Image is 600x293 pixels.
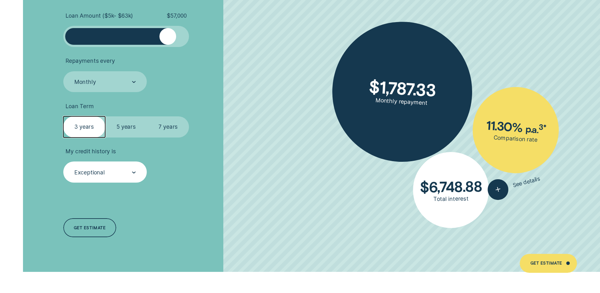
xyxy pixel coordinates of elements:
[74,79,96,85] div: Monthly
[147,116,189,138] label: 7 years
[167,12,187,19] span: $ 57,000
[512,175,541,189] span: See details
[105,116,147,138] label: 5 years
[66,148,116,155] span: My credit history is
[520,254,577,273] a: Get Estimate
[485,169,543,202] button: See details
[66,12,133,19] span: Loan Amount ( $5k - $63k )
[63,116,105,138] label: 3 years
[63,218,116,237] a: Get estimate
[74,169,105,176] div: Exceptional
[66,103,94,110] span: Loan Term
[66,57,115,64] span: Repayments every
